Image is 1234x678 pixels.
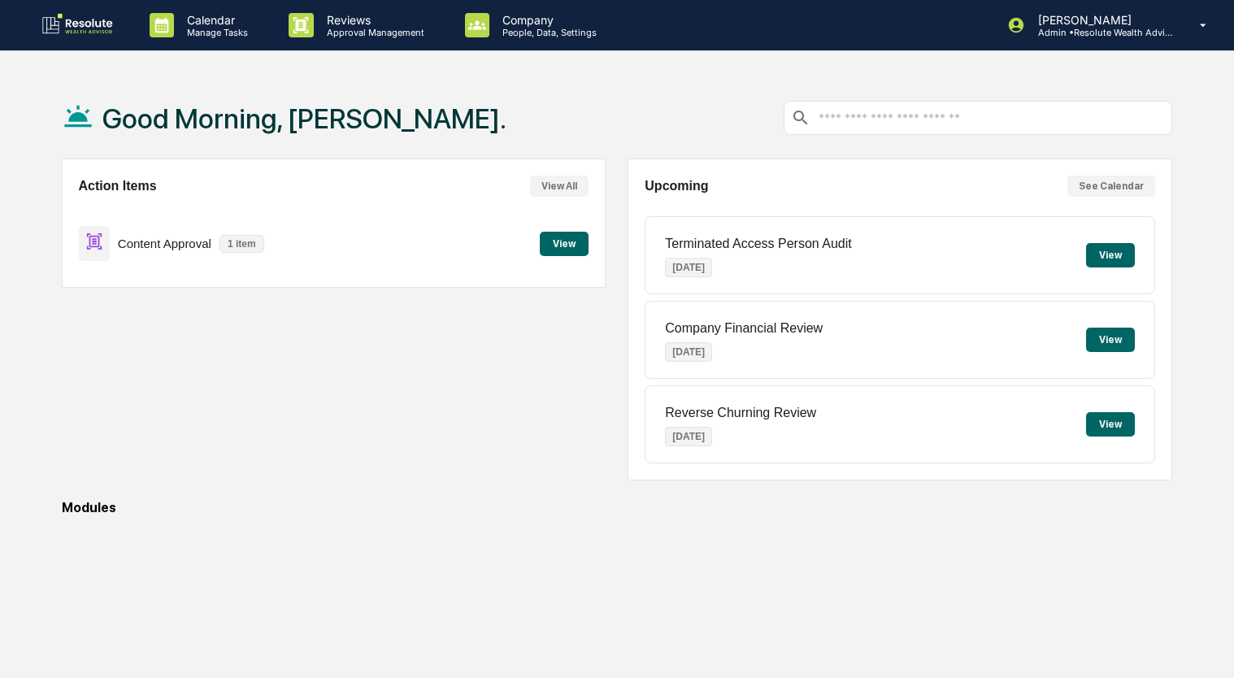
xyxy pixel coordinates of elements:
[1086,243,1135,267] button: View
[102,102,506,135] h1: Good Morning, [PERSON_NAME].
[665,321,823,336] p: Company Financial Review
[174,27,256,38] p: Manage Tasks
[1086,412,1135,437] button: View
[79,179,157,193] h2: Action Items
[540,232,589,256] button: View
[219,235,264,253] p: 1 item
[62,500,1172,515] div: Modules
[174,13,256,27] p: Calendar
[530,176,589,197] button: View All
[1067,176,1155,197] button: See Calendar
[118,237,211,250] p: Content Approval
[665,237,851,251] p: Terminated Access Person Audit
[665,427,712,446] p: [DATE]
[489,13,605,27] p: Company
[1025,27,1176,38] p: Admin • Resolute Wealth Advisor
[489,27,605,38] p: People, Data, Settings
[314,13,432,27] p: Reviews
[1086,328,1135,352] button: View
[1025,13,1176,27] p: [PERSON_NAME]
[540,235,589,250] a: View
[39,12,117,38] img: logo
[314,27,432,38] p: Approval Management
[665,406,816,420] p: Reverse Churning Review
[665,342,712,362] p: [DATE]
[665,258,712,277] p: [DATE]
[645,179,708,193] h2: Upcoming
